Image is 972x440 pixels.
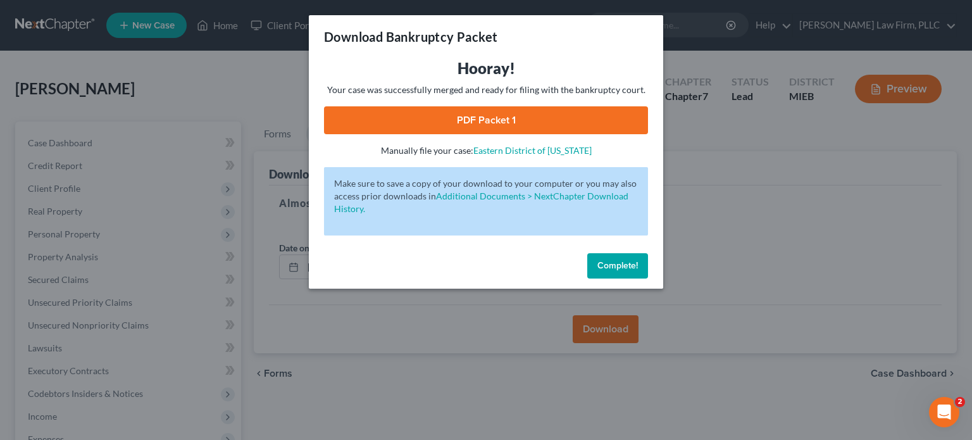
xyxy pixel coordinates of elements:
[324,58,648,79] h3: Hooray!
[587,253,648,279] button: Complete!
[334,177,638,215] p: Make sure to save a copy of your download to your computer or you may also access prior downloads in
[324,144,648,157] p: Manually file your case:
[473,145,592,156] a: Eastern District of [US_STATE]
[597,260,638,271] span: Complete!
[324,28,497,46] h3: Download Bankruptcy Packet
[334,191,628,214] a: Additional Documents > NextChapter Download History.
[929,397,959,427] iframe: Intercom live chat
[955,397,965,407] span: 2
[324,84,648,96] p: Your case was successfully merged and ready for filing with the bankruptcy court.
[324,106,648,134] a: PDF Packet 1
